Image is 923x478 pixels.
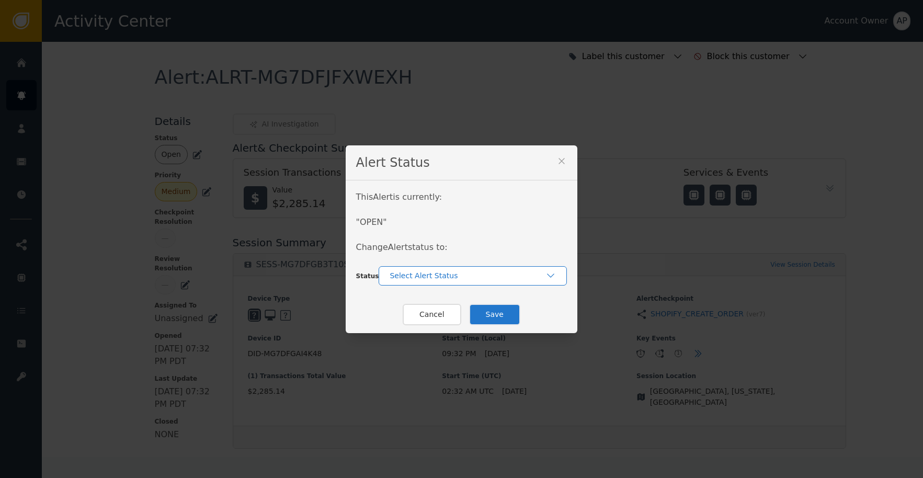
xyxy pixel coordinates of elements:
button: Save [469,304,520,325]
span: This Alert is currently: [356,192,442,202]
div: Select Alert Status [390,270,545,281]
button: Select Alert Status [379,266,567,286]
span: Change Alert status to: [356,242,448,252]
button: Cancel [403,304,461,325]
span: " OPEN " [356,217,387,227]
span: Status [356,272,379,280]
div: Alert Status [346,145,578,180]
